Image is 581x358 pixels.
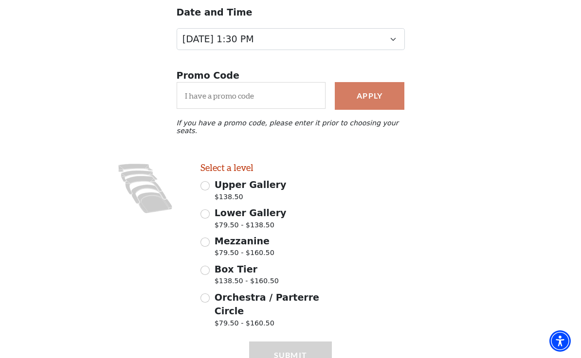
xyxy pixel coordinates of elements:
[215,236,270,246] span: Mezzanine
[549,330,571,352] div: Accessibility Menu
[177,5,405,19] p: Date and Time
[215,207,287,218] span: Lower Gallery
[177,119,405,135] p: If you have a promo code, please enter it prior to choosing your seats.
[177,82,326,109] input: I have a promo code
[200,162,332,173] h2: Select a level
[215,292,319,317] span: Orchestra / Parterre Circle
[177,68,405,83] p: Promo Code
[215,220,287,233] span: $79.50 - $138.50
[215,276,279,289] span: $138.50 - $160.50
[215,264,257,274] span: Box Tier
[215,192,287,205] span: $138.50
[215,179,287,190] span: Upper Gallery
[215,318,332,331] span: $79.50 - $160.50
[215,248,274,261] span: $79.50 - $160.50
